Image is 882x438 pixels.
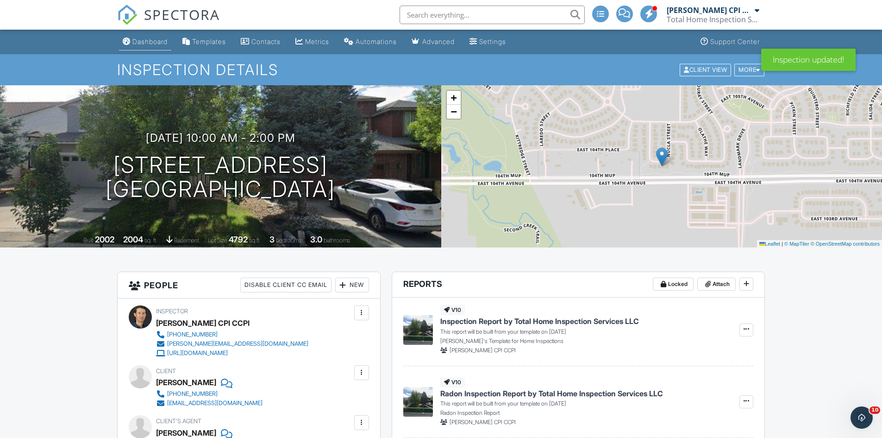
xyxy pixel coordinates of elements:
span: 10 [869,406,880,414]
div: [PERSON_NAME][EMAIL_ADDRESS][DOMAIN_NAME] [167,340,308,348]
a: [PHONE_NUMBER] [156,389,263,399]
span: sq. ft. [144,237,157,244]
div: Templates [192,38,226,45]
div: [PERSON_NAME] [156,375,216,389]
div: [EMAIL_ADDRESS][DOMAIN_NAME] [167,400,263,407]
a: Metrics [292,33,333,51]
div: Inspection updated! [761,49,856,71]
div: [PERSON_NAME] CPI CCPI [156,316,250,330]
a: [EMAIL_ADDRESS][DOMAIN_NAME] [156,399,263,408]
a: Settings [466,33,510,51]
span: − [450,106,457,117]
div: Dashboard [132,38,168,45]
a: Automations (Advanced) [340,33,400,51]
div: Contacts [251,38,281,45]
div: Client View [680,63,731,76]
div: 2002 [95,235,114,244]
div: [URL][DOMAIN_NAME] [167,349,228,357]
h3: [DATE] 10:00 am - 2:00 pm [146,132,295,144]
a: SPECTORA [117,13,220,32]
a: [PHONE_NUMBER] [156,330,308,339]
div: 4792 [229,235,248,244]
a: Client View [679,66,733,73]
div: Metrics [305,38,329,45]
span: Built [83,237,94,244]
div: Settings [479,38,506,45]
div: More [734,63,764,76]
span: Lot Size [208,237,227,244]
span: + [450,92,457,103]
a: [PERSON_NAME][EMAIL_ADDRESS][DOMAIN_NAME] [156,339,308,349]
div: 3.0 [310,235,322,244]
div: [PHONE_NUMBER] [167,390,218,398]
div: Support Center [710,38,760,45]
a: Support Center [697,33,763,51]
div: Automations [356,38,397,45]
span: Client's Agent [156,418,201,425]
span: basement [174,237,199,244]
a: [URL][DOMAIN_NAME] [156,349,308,358]
a: © MapTiler [784,241,809,247]
input: Search everything... [400,6,585,24]
div: 2004 [123,235,143,244]
a: Templates [179,33,230,51]
img: The Best Home Inspection Software - Spectora [117,5,138,25]
a: © OpenStreetMap contributors [811,241,880,247]
a: Zoom out [447,105,461,119]
div: Disable Client CC Email [240,278,332,292]
div: [PERSON_NAME] CPI CCPI [667,6,752,15]
iframe: Intercom live chat [851,406,873,429]
a: Leaflet [759,241,780,247]
a: Contacts [237,33,284,51]
div: Advanced [422,38,455,45]
div: [PHONE_NUMBER] [167,331,218,338]
h1: [STREET_ADDRESS] [GEOGRAPHIC_DATA] [106,153,335,202]
span: bathrooms [324,237,350,244]
h3: People [118,272,380,298]
span: Client [156,368,176,375]
span: bedrooms [276,237,301,244]
span: Inspector [156,308,188,315]
div: Total Home Inspection Services LLC [667,15,759,24]
div: 3 [269,235,275,244]
a: Dashboard [119,33,171,51]
a: Advanced [408,33,458,51]
img: Marker [656,147,668,166]
span: sq.ft. [249,237,261,244]
span: SPECTORA [144,5,220,24]
span: | [782,241,783,247]
div: New [335,278,369,292]
a: Zoom in [447,91,461,105]
h1: Inspection Details [117,62,765,78]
